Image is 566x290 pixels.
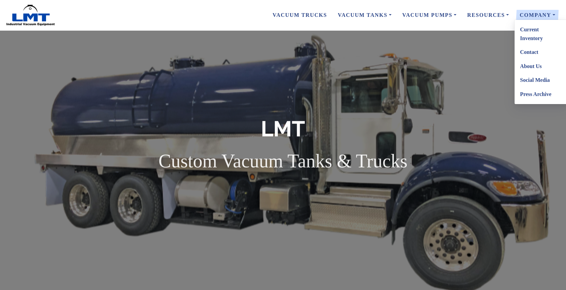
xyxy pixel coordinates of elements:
[159,148,408,174] p: Custom Vacuum Tanks & Trucks
[462,8,514,22] a: Resources
[397,8,462,22] a: Vacuum Pumps
[267,8,332,22] a: Vacuum Trucks
[159,114,408,144] h1: LMT
[514,8,561,22] a: Company
[332,8,397,22] a: Vacuum Tanks
[5,4,56,26] img: LMT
